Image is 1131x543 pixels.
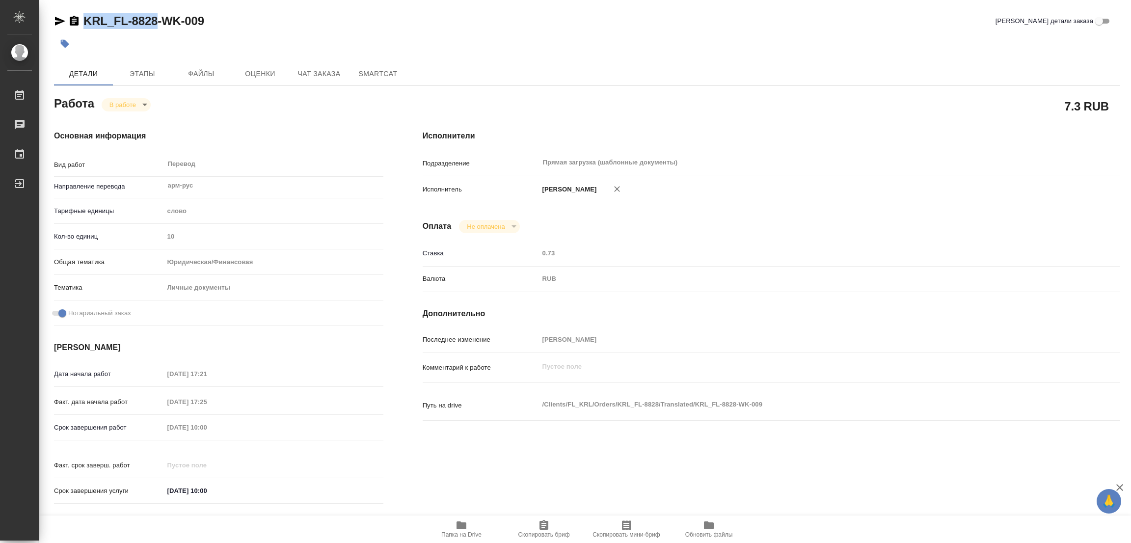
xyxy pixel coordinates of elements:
[423,401,539,410] p: Путь на drive
[464,222,508,231] button: Не оплачена
[164,484,250,498] input: ✎ Введи что-нибудь
[164,203,383,219] div: слово
[83,14,204,27] a: KRL_FL-8828-WK-009
[54,257,164,267] p: Общая тематика
[54,232,164,242] p: Кол-во единиц
[164,458,250,472] input: Пустое поле
[539,271,1062,287] div: RUB
[296,68,343,80] span: Чат заказа
[54,423,164,433] p: Срок завершения работ
[68,308,131,318] span: Нотариальный заказ
[503,516,585,543] button: Скопировать бриф
[54,33,76,54] button: Добавить тэг
[102,98,151,111] div: В работе
[423,308,1120,320] h4: Дополнительно
[54,397,164,407] p: Факт. дата начала работ
[237,68,284,80] span: Оценки
[420,516,503,543] button: Папка на Drive
[518,531,569,538] span: Скопировать бриф
[606,178,628,200] button: Удалить исполнителя
[423,220,452,232] h4: Оплата
[60,68,107,80] span: Детали
[164,367,250,381] input: Пустое поле
[685,531,733,538] span: Обновить файлы
[54,486,164,496] p: Срок завершения услуги
[164,279,383,296] div: Личные документы
[539,396,1062,413] textarea: /Clients/FL_KRL/Orders/KRL_FL-8828/Translated/KRL_FL-8828-WK-009
[54,283,164,293] p: Тематика
[54,369,164,379] p: Дата начала работ
[68,15,80,27] button: Скопировать ссылку
[54,130,383,142] h4: Основная информация
[1064,98,1109,114] h2: 7.3 RUB
[54,160,164,170] p: Вид работ
[54,342,383,353] h4: [PERSON_NAME]
[423,335,539,345] p: Последнее изменение
[423,130,1120,142] h4: Исполнители
[668,516,750,543] button: Обновить файлы
[441,531,482,538] span: Папка на Drive
[354,68,402,80] span: SmartCat
[164,420,250,434] input: Пустое поле
[178,68,225,80] span: Файлы
[423,185,539,194] p: Исполнитель
[423,363,539,373] p: Комментарий к работе
[1097,489,1121,514] button: 🙏
[54,94,94,111] h2: Работа
[423,159,539,168] p: Подразделение
[107,101,139,109] button: В работе
[54,15,66,27] button: Скопировать ссылку для ЯМессенджера
[423,248,539,258] p: Ставка
[539,185,597,194] p: [PERSON_NAME]
[54,206,164,216] p: Тарифные единицы
[54,461,164,470] p: Факт. срок заверш. работ
[539,246,1062,260] input: Пустое поле
[996,16,1093,26] span: [PERSON_NAME] детали заказа
[592,531,660,538] span: Скопировать мини-бриф
[585,516,668,543] button: Скопировать мини-бриф
[164,254,383,271] div: Юридическая/Финансовая
[539,332,1062,347] input: Пустое поле
[459,220,519,233] div: В работе
[423,274,539,284] p: Валюта
[54,182,164,191] p: Направление перевода
[164,395,250,409] input: Пустое поле
[164,229,383,244] input: Пустое поле
[1101,491,1117,512] span: 🙏
[119,68,166,80] span: Этапы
